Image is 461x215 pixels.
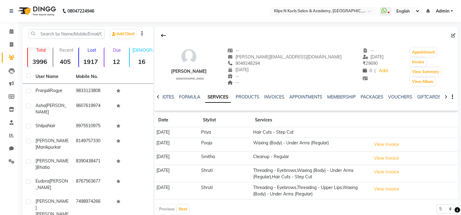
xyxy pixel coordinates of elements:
[72,134,113,154] td: 8149757330
[130,58,153,65] strong: 16
[228,61,260,66] span: 9049248294
[53,58,77,65] strong: 405
[36,178,68,190] span: [PERSON_NAME]
[56,47,77,53] p: Recent
[36,158,69,170] span: [PERSON_NAME]
[79,58,103,65] strong: 1917
[111,30,136,38] a: Add Client
[410,77,435,86] button: View Album
[104,58,128,65] strong: 12
[199,165,251,182] td: Shruti
[228,80,239,85] span: --
[374,68,376,74] span: |
[106,47,128,53] p: Due
[50,88,62,93] span: Rogye
[37,165,50,170] span: Bhatia
[36,138,69,150] span: [PERSON_NAME]
[180,47,198,66] img: avatar
[32,70,72,84] th: User Name
[155,113,199,127] th: Date
[36,103,46,108] span: Asha
[28,58,51,65] strong: 3996
[199,182,251,199] td: Shruti
[363,54,384,60] span: [DATE]
[199,138,251,151] td: Pooja
[371,184,402,194] button: View Invoice
[36,198,69,210] span: [PERSON_NAME]
[155,127,199,138] td: [DATE]
[327,94,356,100] a: MEMBERSHIP
[72,99,113,119] td: 9607619974
[36,178,49,184] span: Eudora
[410,58,426,66] button: Invoice
[155,138,199,151] td: [DATE]
[228,67,249,72] span: [DATE]
[371,140,402,149] button: View Invoice
[47,123,55,128] span: Nair
[199,151,251,165] td: Smitha
[363,61,365,66] span: ₹
[228,54,342,60] span: [PERSON_NAME][EMAIL_ADDRESS][DOMAIN_NAME]
[228,48,239,53] span: --
[28,29,105,39] input: Search by Name/Mobile/Email/Code
[179,94,200,100] a: FORMULA
[155,182,199,199] td: [DATE]
[236,94,259,100] a: PRODUCTS
[16,2,58,20] img: logo
[72,119,113,134] td: 9975510975
[251,113,369,127] th: Services
[67,2,94,20] b: 08047224946
[72,174,113,195] td: 8767563677
[361,94,383,100] a: PACKAGES
[363,68,372,73] span: 0
[36,103,66,115] span: [PERSON_NAME]
[436,8,449,14] span: Admin
[37,144,61,150] span: Manikpurkar
[36,88,50,93] span: Pranjali
[160,94,174,100] a: NOTES
[371,154,402,163] button: View Invoice
[251,127,369,138] td: Hair Cuts - Step Cut
[199,113,251,127] th: Stylist
[228,73,239,79] span: --
[251,151,369,165] td: Cleanup - Regular
[378,67,389,75] a: Add
[264,94,284,100] a: INVOICES
[251,165,369,182] td: Threading - Eyebrows,Waxing (Body) - Under Arms (Regular),Hair Cuts - Step Cut
[171,68,207,75] div: [PERSON_NAME]
[289,94,322,100] a: APPOINTMENTS
[155,165,199,182] td: [DATE]
[72,70,113,84] th: Mobile No.
[371,167,402,177] button: View Invoice
[72,84,113,99] td: 9833123808
[410,48,437,57] button: Appointment
[176,77,204,80] span: [DEMOGRAPHIC_DATA]
[36,123,47,128] span: Shilpa
[388,94,412,100] a: VOUCHERS
[177,205,189,213] button: Next
[72,154,113,174] td: 8390438471
[132,47,153,53] p: [DEMOGRAPHIC_DATA]
[251,182,369,199] td: Threading - Eyebrows,Threading - Upper Lips,Waxing (Body) - Under Arms (Regular)
[410,68,441,76] button: View Summary
[251,138,369,151] td: Waxing (Body) - Under Arms (Regular)
[363,61,378,66] span: 29690
[157,30,170,41] div: Back to Client
[363,48,374,53] span: --
[417,94,441,100] a: GIFTCARDS
[199,127,251,138] td: Priya
[81,47,103,53] p: Lost
[155,151,199,165] td: [DATE]
[205,92,231,103] a: SERVICES
[30,47,51,53] p: Total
